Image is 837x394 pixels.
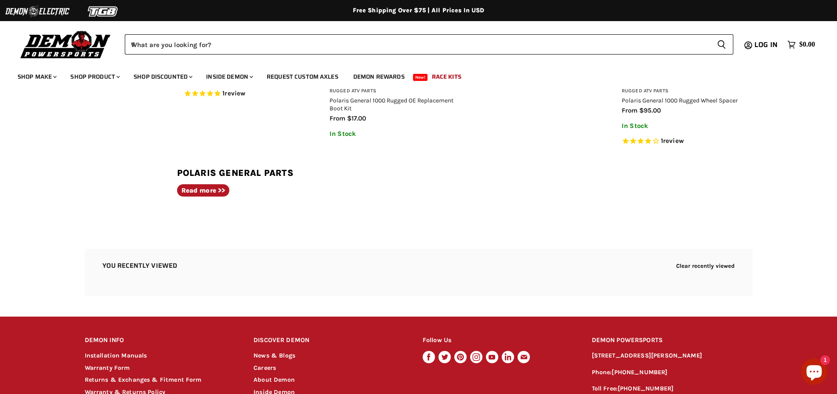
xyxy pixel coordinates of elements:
[330,97,453,112] a: Polaris General 1000 Rugged OE Replacement Boot Kit
[425,68,468,86] a: Race Kits
[11,64,813,86] ul: Main menu
[254,330,406,351] h2: DISCOVER DEMON
[622,106,638,114] span: from
[592,330,753,351] h2: DEMON POWERSPORTS
[639,106,661,114] span: $95.00
[592,368,753,378] p: Phone:
[177,168,293,178] span: Polaris General Parts
[225,89,245,97] span: review
[592,351,753,361] p: [STREET_ADDRESS][PERSON_NAME]
[661,137,684,145] span: 1 reviews
[181,186,225,194] strong: Read more >>
[184,89,308,98] span: Rated 5.0 out of 5 stars 1 reviews
[592,384,753,394] p: Toll Free:
[423,330,575,351] h2: Follow Us
[222,89,245,97] span: 1 reviews
[799,40,815,49] span: $0.00
[85,330,237,351] h2: DEMON INFO
[413,74,428,81] span: New!
[754,39,778,50] span: Log in
[798,358,830,387] inbox-online-store-chat: Shopify online store chat
[67,7,770,15] div: Free Shipping Over $75 | All Prices In USD
[676,263,735,269] button: Clear recently viewed
[622,122,746,130] p: In Stock
[67,249,770,296] aside: Recently viewed products
[18,29,114,60] img: Demon Powersports
[330,130,454,138] p: In Stock
[11,68,62,86] a: Shop Make
[622,137,746,146] span: Rated 4.0 out of 5 stars 1 reviews
[347,114,366,122] span: $17.00
[612,368,667,376] a: [PHONE_NUMBER]
[710,34,733,55] button: Search
[199,68,258,86] a: Inside Demon
[260,68,345,86] a: Request Custom Axles
[85,364,130,372] a: Warranty Form
[64,68,125,86] a: Shop Product
[330,114,345,122] span: from
[85,376,202,383] a: Returns & Exchanges & Fitment Form
[125,34,733,55] form: Product
[750,41,783,49] a: Log in
[622,88,746,95] h3: Rugged ATV Parts
[254,352,295,359] a: News & Blogs
[330,88,454,95] h3: Rugged ATV Parts
[254,376,295,383] a: About Demon
[85,352,147,359] a: Installation Manuals
[347,68,411,86] a: Demon Rewards
[102,262,178,270] h2: You recently viewed
[618,385,674,392] a: [PHONE_NUMBER]
[622,97,738,104] a: Polaris General 1000 Rugged Wheel Spacer
[70,3,136,20] img: TGB Logo 2
[254,364,276,372] a: Careers
[4,3,70,20] img: Demon Electric Logo 2
[127,68,198,86] a: Shop Discounted
[783,38,819,51] a: $0.00
[663,137,684,145] span: review
[125,34,710,55] input: When autocomplete results are available use up and down arrows to review and enter to select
